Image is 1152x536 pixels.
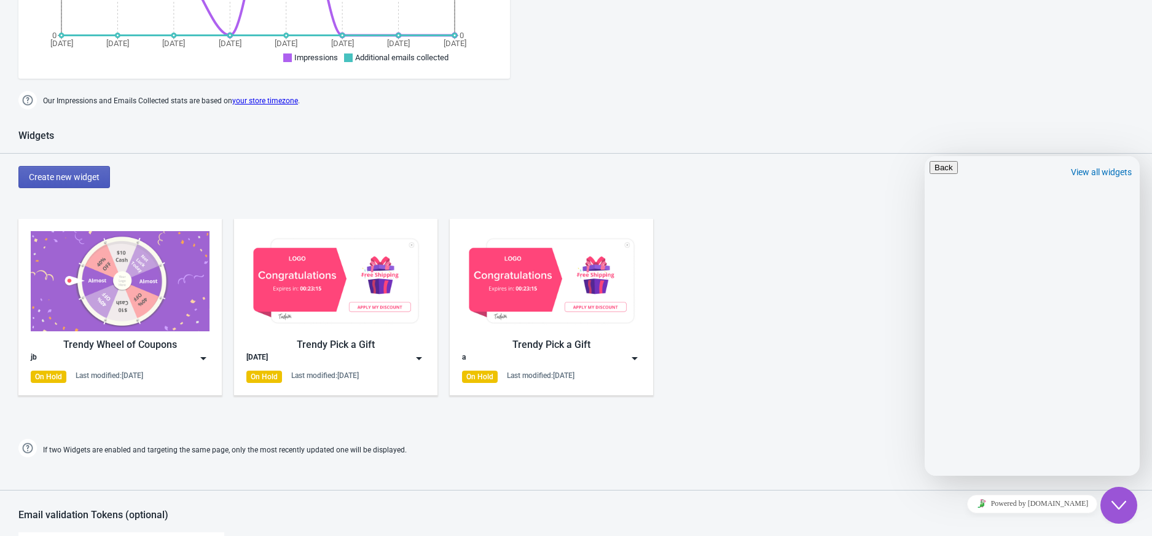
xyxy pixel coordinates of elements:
div: Last modified: [DATE] [507,371,574,380]
img: gift_game_v2.jpg [462,231,641,331]
span: If two Widgets are enabled and targeting the same page, only the most recently updated one will b... [43,440,407,460]
tspan: [DATE] [444,39,466,48]
div: On Hold [246,371,282,383]
a: your store timezone [232,97,298,105]
span: Create new widget [29,172,100,182]
div: Last modified: [DATE] [291,371,359,380]
div: a [462,352,466,365]
tspan: [DATE] [387,39,410,48]
img: dropdown.png [197,352,210,365]
tspan: [DATE] [331,39,354,48]
div: On Hold [31,371,66,383]
div: Trendy Pick a Gift [462,337,641,352]
div: jb [31,352,37,365]
tspan: [DATE] [275,39,297,48]
div: [DATE] [246,352,268,365]
img: trendy_game.png [31,231,210,331]
tspan: [DATE] [162,39,185,48]
div: Last modified: [DATE] [76,371,143,380]
img: help.png [18,439,37,457]
span: Our Impressions and Emails Collected stats are based on . [43,91,300,111]
iframe: chat widget [1100,487,1140,524]
tspan: [DATE] [106,39,129,48]
div: Trendy Pick a Gift [246,337,425,352]
img: dropdown.png [629,352,641,365]
iframe: chat widget [925,156,1140,476]
iframe: chat widget [925,490,1140,518]
tspan: [DATE] [50,39,73,48]
tspan: 0 [460,31,464,40]
tspan: [DATE] [219,39,241,48]
span: Impressions [294,53,338,62]
img: gift_game_v2.jpg [246,231,425,331]
div: Trendy Wheel of Coupons [31,337,210,352]
img: dropdown.png [413,352,425,365]
img: help.png [18,91,37,109]
button: Create new widget [18,166,110,188]
div: On Hold [462,371,498,383]
span: Additional emails collected [355,53,449,62]
tspan: 0 [52,31,57,40]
